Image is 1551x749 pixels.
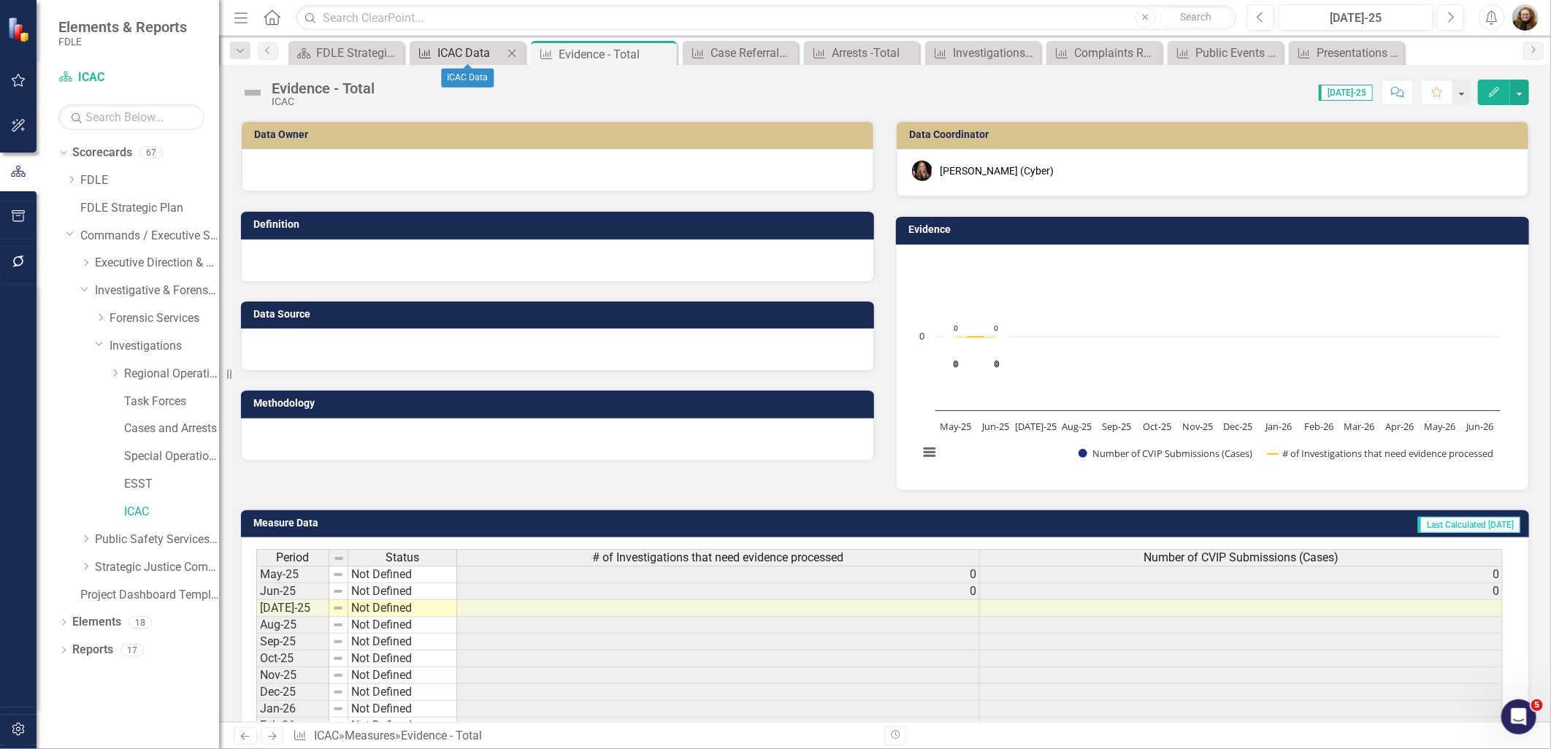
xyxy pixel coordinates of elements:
div: Evidence - Total [401,729,482,742]
td: Jan-26 [256,701,329,718]
input: Search Below... [58,104,204,130]
text: Jan-26 [1264,420,1292,433]
text: Jun-25 [981,420,1009,433]
a: Case Referrals Made - Total [686,44,794,62]
a: Presentations - Total [1292,44,1401,62]
td: Not Defined [348,583,457,600]
img: 8DAGhfEEPCf229AAAAAElFTkSuQmCC [332,636,344,648]
div: Complaints Received - Total [1074,44,1158,62]
td: Aug-25 [256,617,329,634]
button: Show Number of CVIP Submissions (Cases) [1079,448,1252,460]
text: Number of CVIP Submissions (Cases) [1092,447,1252,460]
span: # of Investigations that need evidence processed [593,551,844,564]
text: 0 [994,323,998,333]
span: Elements & Reports [58,18,187,36]
h3: Data Coordinator [909,129,1521,140]
text: Dec-25 [1224,420,1253,433]
button: Search [1160,7,1233,28]
a: FDLE Strategic Plan [80,200,219,217]
img: 8DAGhfEEPCf229AAAAAElFTkSuQmCC [332,686,344,698]
text: May-25 [940,420,971,433]
a: Arrests -Total [808,44,916,62]
td: Not Defined [348,650,457,667]
div: [DATE]-25 [1284,9,1428,27]
input: Search ClearPoint... [296,5,1236,31]
a: Complaints Received - Total [1050,44,1158,62]
div: FDLE Strategic Plan [316,44,400,62]
text: May-26 [1425,420,1456,433]
a: ESST [124,476,219,493]
td: Dec-25 [256,684,329,701]
td: Nov-25 [256,667,329,684]
td: Not Defined [348,617,457,634]
div: 17 [120,644,144,656]
a: Task Forces [124,393,219,410]
img: Jennifer Siddoway [1512,4,1539,31]
a: ICAC [58,69,204,86]
a: ICAC Data [413,44,503,62]
h3: Evidence [908,224,1522,235]
div: 18 [129,616,152,629]
a: ICAC [314,729,339,742]
img: 8DAGhfEEPCf229AAAAAElFTkSuQmCC [332,602,344,614]
span: [DATE]-25 [1319,85,1373,101]
td: 0 [457,566,980,583]
td: Oct-25 [256,650,329,667]
td: May-25 [256,566,329,583]
text: Jun-26 [1466,420,1494,433]
span: Status [386,551,419,564]
text: 0 [919,329,924,342]
text: 0 [995,358,999,369]
a: Investigative & Forensic Services Command [95,283,219,299]
text: Nov-25 [1182,420,1213,433]
a: Regional Operations Centers [124,366,219,383]
text: Oct-25 [1144,420,1172,433]
img: 8DAGhfEEPCf229AAAAAElFTkSuQmCC [333,553,345,564]
a: Reports [72,642,113,658]
td: Not Defined [348,566,457,583]
div: Public Events - Total [1195,44,1279,62]
text: Sep-25 [1103,420,1132,433]
img: 8DAGhfEEPCf229AAAAAElFTkSuQmCC [332,653,344,664]
span: Period [277,551,310,564]
div: Evidence - Total [559,45,673,64]
a: Public Safety Services Command [95,531,219,548]
span: Number of CVIP Submissions (Cases) [1144,551,1339,564]
td: 0 [980,566,1503,583]
a: FDLE Strategic Plan [292,44,400,62]
td: Not Defined [348,718,457,734]
span: 5 [1531,699,1543,711]
h3: Data Source [253,309,867,320]
span: Search [1180,11,1211,23]
div: ICAC [272,96,375,107]
div: Case Referrals Made - Total [711,44,794,62]
g: Number of CVIP Submissions (Cases), series 1 of 2. Bar series with 14 bars. [944,264,1482,337]
td: 0 [457,583,980,600]
div: » » [293,728,874,745]
a: Elements [72,614,121,631]
small: FDLE [58,36,187,47]
td: Sep-25 [256,634,329,650]
div: 67 [139,147,163,159]
text: 0 [954,323,958,333]
text: Aug-25 [1062,420,1092,433]
div: Evidence - Total [272,80,375,96]
svg: Interactive chart [911,256,1508,475]
img: 8DAGhfEEPCf229AAAAAElFTkSuQmCC [332,669,344,681]
text: Feb-26 [1304,420,1333,433]
text: # of Investigations that need evidence processed [1282,447,1493,460]
img: 8DAGhfEEPCf229AAAAAElFTkSuQmCC [332,569,344,580]
a: Scorecards [72,145,132,161]
div: ICAC Data [441,69,494,88]
div: ICAC Data [437,44,503,62]
td: Not Defined [348,600,457,617]
a: Strategic Justice Command [95,559,219,576]
td: Not Defined [348,667,457,684]
div: Arrests -Total [832,44,916,62]
a: Special Operations Team [124,448,219,465]
h3: Measure Data [253,518,742,529]
span: Last Calculated [DATE] [1418,517,1520,533]
img: 8DAGhfEEPCf229AAAAAElFTkSuQmCC [332,619,344,631]
div: Chart. Highcharts interactive chart. [911,256,1514,475]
